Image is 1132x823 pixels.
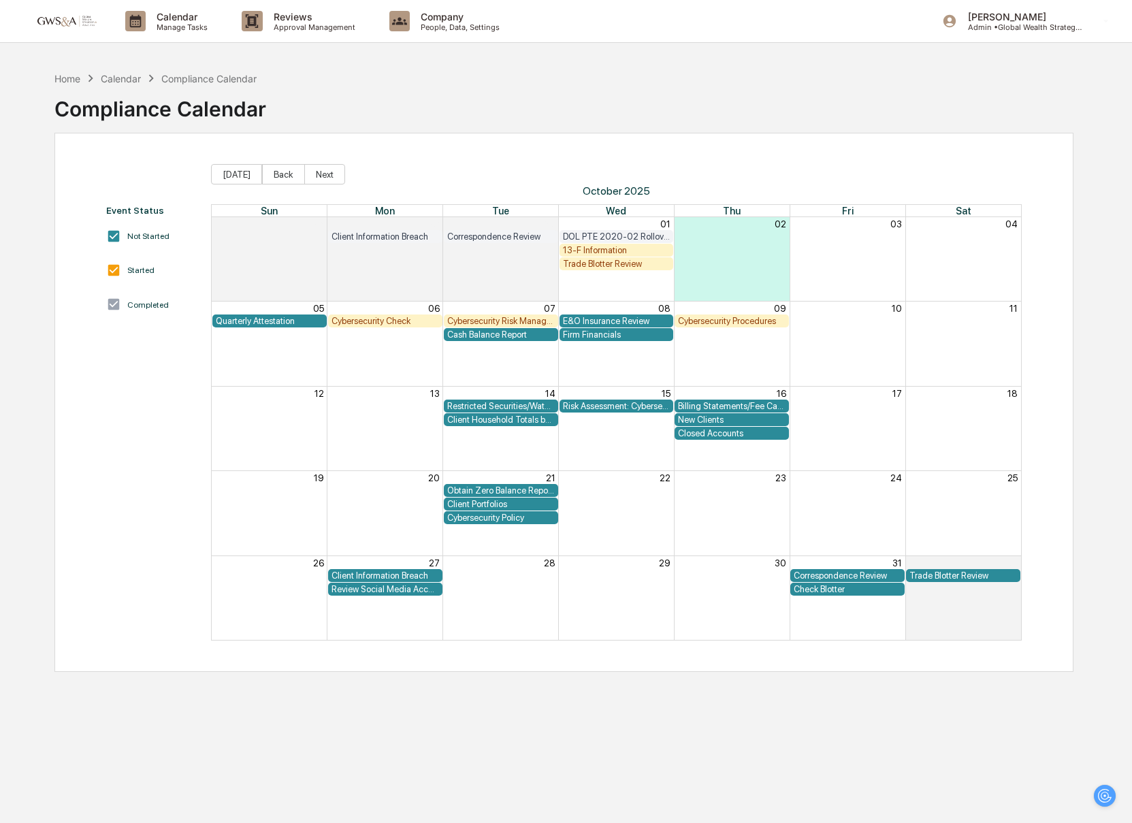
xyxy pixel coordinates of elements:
button: 09 [774,303,786,314]
div: Client Household Totals by State [447,415,555,425]
div: Restricted Securities/Watchlist [447,401,555,411]
div: 13-F Information [563,245,670,255]
div: Cybersecurity Procedures [678,316,786,326]
button: 26 [313,558,324,568]
button: 24 [890,472,902,483]
div: Home [54,73,80,84]
button: 05 [313,303,324,314]
button: [DATE] [211,164,262,184]
div: Started [127,265,155,275]
p: People, Data, Settings [410,22,506,32]
div: Client Portfolios [447,499,555,509]
button: 02 [775,219,786,229]
button: 19 [314,472,324,483]
div: Closed Accounts [678,428,786,438]
div: Trade Blotter Review [909,570,1017,581]
div: DOL PTE 2020-02 Rollover Reviews [563,231,670,242]
div: E&O Insurance Review [563,316,670,326]
div: Billing Statements/Fee Calculations Report [678,401,786,411]
p: Calendar [146,11,214,22]
div: Firm Financials [563,329,670,340]
div: Cash Balance Report [447,329,555,340]
span: Fri [842,205,854,216]
div: Client Information Breach [331,231,439,242]
div: Check Blotter [794,584,901,594]
button: 04 [1005,219,1018,229]
button: 30 [544,219,555,229]
button: 07 [544,303,555,314]
div: Not Started [127,231,169,241]
div: Trade Blotter Review [563,259,670,269]
button: 11 [1009,303,1018,314]
button: 17 [892,388,902,399]
button: 30 [775,558,786,568]
button: 01 [660,219,670,229]
div: Cybersecurity Risk Management and Strategy [447,316,555,326]
button: 22 [660,472,670,483]
div: Month View [211,204,1022,641]
p: Reviews [263,11,362,22]
button: 20 [428,472,440,483]
p: Approval Management [263,22,362,32]
div: Calendar [101,73,141,84]
div: New Clients [678,415,786,425]
div: Obtain Zero Balance Report from Custodian [447,485,555,496]
button: 10 [892,303,902,314]
p: Company [410,11,506,22]
div: Correspondence Review [447,231,555,242]
button: 27 [429,558,440,568]
img: logo [33,14,98,27]
button: 16 [777,388,786,399]
button: 15 [662,388,670,399]
button: 08 [658,303,670,314]
button: Back [262,164,305,184]
span: Wed [606,205,626,216]
button: 23 [775,472,786,483]
button: 18 [1007,388,1018,399]
div: Client Information Breach [331,570,439,581]
button: 12 [314,388,324,399]
button: 01 [1007,558,1018,568]
button: 31 [892,558,902,568]
button: 13 [430,388,440,399]
span: Tue [492,205,509,216]
button: 03 [890,219,902,229]
button: 28 [544,558,555,568]
div: Risk Assessment: Cybersecurity and Technology Vendor Review [563,401,670,411]
button: 14 [545,388,555,399]
span: Sat [956,205,971,216]
div: Quarterly Attestation [216,316,323,326]
button: 28 [312,219,324,229]
iframe: Open customer support [1088,778,1125,815]
div: Review Social Media Accounts [331,584,439,594]
button: 29 [659,558,670,568]
span: Mon [375,205,395,216]
span: Sun [261,205,278,216]
span: Thu [723,205,741,216]
button: 25 [1007,472,1018,483]
div: Cybersecurity Check [331,316,439,326]
div: Correspondence Review [794,570,901,581]
p: [PERSON_NAME] [957,11,1084,22]
div: Event Status [106,205,198,216]
button: Next [304,164,345,184]
p: Admin • Global Wealth Strategies Associates [957,22,1084,32]
div: Compliance Calendar [161,73,257,84]
p: Manage Tasks [146,22,214,32]
div: Compliance Calendar [54,86,266,121]
div: Cybersecurity Policy [447,513,555,523]
button: 29 [428,219,440,229]
button: 06 [428,303,440,314]
div: Completed [127,300,169,310]
button: 21 [546,472,555,483]
span: October 2025 [211,184,1022,197]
